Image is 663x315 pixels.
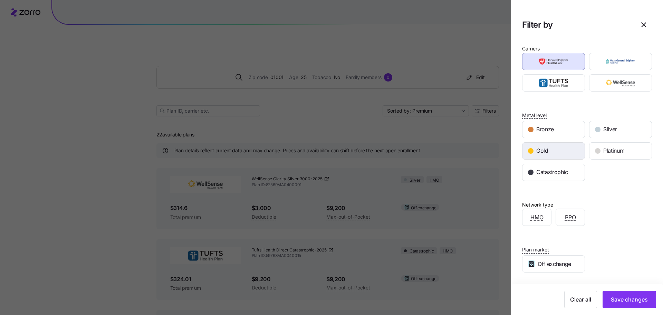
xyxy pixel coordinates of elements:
[603,125,617,134] span: Silver
[528,55,579,68] img: Harvard Pilgrim Health Care
[536,168,568,176] span: Catastrophic
[522,201,553,209] div: Network type
[536,125,554,134] span: Bronze
[603,291,656,308] button: Save changes
[565,213,576,222] span: PPO
[611,295,648,304] span: Save changes
[538,260,571,268] span: Off exchange
[522,246,549,253] span: Plan market
[595,55,646,68] img: Mass General Brigham
[522,19,630,30] h1: Filter by
[603,146,624,155] span: Platinum
[522,45,540,52] div: Carriers
[570,295,591,304] span: Clear all
[536,146,548,155] span: Gold
[564,291,597,308] button: Clear all
[595,76,646,90] img: WellSense Health Plan (BMC)
[528,76,579,90] img: THP Direct
[530,213,544,222] span: HMO
[522,112,547,119] span: Metal level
